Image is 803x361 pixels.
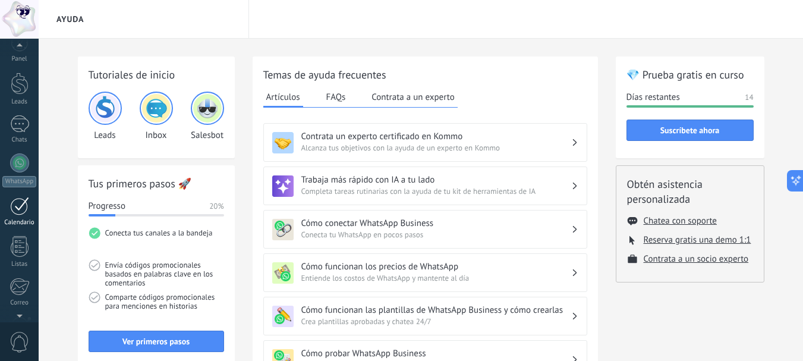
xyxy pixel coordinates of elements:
h3: Trabaja más rápido con IA a tu lado [301,174,571,186]
div: WhatsApp [2,176,36,187]
span: 14 [745,92,753,103]
h3: Cómo conectar WhatsApp Business [301,218,571,229]
div: Panel [2,55,37,63]
button: Contrata a un experto [369,88,457,106]
div: Leads [2,98,37,106]
h2: Tus primeros pasos 🚀 [89,176,224,191]
button: Ver primeros pasos [89,331,224,352]
span: Ver primeros pasos [122,337,190,346]
span: Entiende los costos de WhatsApp y mantente al día [301,272,571,284]
div: Inbox [140,92,173,141]
h3: Cómo probar WhatsApp Business [301,348,571,359]
h3: Contrata un experto certificado en Kommo [301,131,571,142]
span: Completa tareas rutinarias con la ayuda de tu kit de herramientas de IA [301,186,571,197]
div: Listas [2,260,37,268]
div: Calendario [2,219,37,227]
span: 20% [209,200,223,212]
button: Chatea con soporte [644,215,717,227]
span: Conecta tu WhatsApp en pocos pasos [301,229,571,241]
h3: Cómo funcionan las plantillas de WhatsApp Business y cómo crearlas [301,305,571,316]
span: Alcanza tus objetivos con la ayuda de un experto en Kommo [301,142,571,154]
h2: 💎 Prueba gratis en curso [626,67,754,82]
span: Progresso [89,200,125,212]
h2: Tutoriales de inicio [89,67,224,82]
h2: Obtén asistencia personalizada [627,177,753,206]
h3: Cómo funcionan los precios de WhatsApp [301,261,571,272]
div: Leads [89,92,122,141]
span: Suscríbete ahora [660,126,720,134]
span: Conecta tus canales a la bandeja [105,227,224,259]
button: Suscríbete ahora [626,120,754,141]
div: Chats [2,136,37,144]
div: Correo [2,299,37,307]
span: Comparte códigos promocionales para menciones en historias [105,291,224,324]
button: FAQs [323,88,349,106]
h2: Temas de ayuda frecuentes [263,67,587,82]
button: Reserva gratis una demo 1:1 [644,234,751,246]
span: Días restantes [626,92,680,103]
button: Artículos [263,88,303,108]
span: Envía códigos promocionales basados en palabras clave en los comentarios [105,259,224,291]
div: Salesbot [191,92,224,141]
span: Crea plantillas aprobadas y chatea 24/7 [301,316,571,328]
button: Contrata a un socio experto [644,253,749,265]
